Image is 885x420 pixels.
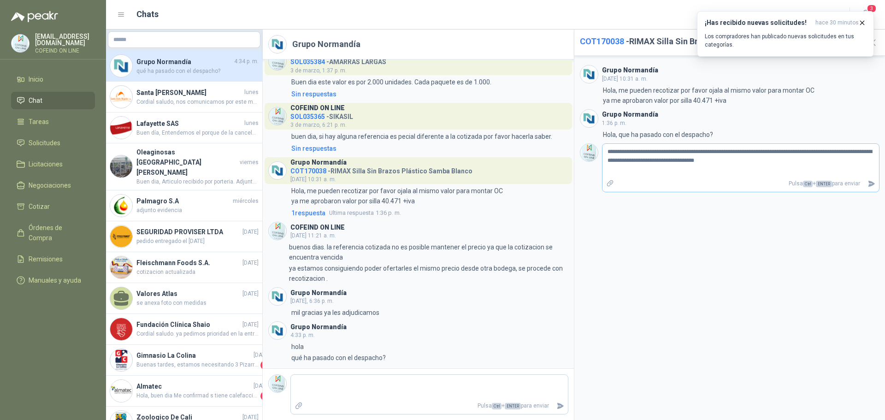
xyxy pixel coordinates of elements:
h3: COFEIND ON LINE [290,225,345,230]
p: [EMAIL_ADDRESS][DOMAIN_NAME] [35,33,95,46]
a: Company LogoSEGURIDAD PROVISER LTDA[DATE]pedido entregado el [DATE] [106,221,262,252]
span: Cotizar [29,201,50,212]
a: Chat [11,92,95,109]
p: Pulsa + para enviar [307,398,553,414]
button: Enviar [553,398,568,414]
a: Company LogoPalmagro S.Amiércolesadjunto evidencia [106,190,262,221]
a: Solicitudes [11,134,95,152]
span: Chat [29,95,42,106]
h4: Santa [PERSON_NAME] [136,88,242,98]
h4: Fleischmann Foods S.A. [136,258,241,268]
span: adjunto evidencia [136,206,259,215]
img: Logo peakr [11,11,58,22]
a: Company LogoOleaginosas [GEOGRAPHIC_DATA][PERSON_NAME]viernesBuen dia, Articulo recibido por port... [106,143,262,190]
span: [DATE] [254,351,270,360]
a: Inicio [11,71,95,88]
p: COFEIND ON LINE [35,48,95,53]
span: [DATE] 11:21 a. m. [290,232,336,239]
p: Pulsa + para enviar [618,176,864,192]
a: Tareas [11,113,95,130]
h3: Grupo Normandía [602,112,658,117]
div: Sin respuestas [291,143,336,154]
h4: - SIKASIL [290,111,353,119]
span: SOL035365 [290,113,325,120]
img: Company Logo [110,155,132,177]
a: Sin respuestas [289,143,568,154]
h3: Grupo Normandía [290,325,347,330]
p: Los compradores han publicado nuevas solicitudes en tus categorías. [705,32,866,49]
h4: - AMARRAS LARGAS [290,56,386,65]
img: Company Logo [110,349,132,371]
span: [DATE] [242,320,259,329]
p: buen dia, si hay alguna referencia es pecial diferente a la cotizada por favor hacerla saber. [291,131,552,142]
span: cotizacion actualizada [136,268,259,277]
a: Remisiones [11,250,95,268]
img: Company Logo [110,256,132,278]
img: Company Logo [110,195,132,217]
span: Cordial saludo, nos comunicamos por este medio con el fin de solicitar autorización para enviar e... [136,98,259,106]
a: Company LogoFleischmann Foods S.A.[DATE]cotizacion actualizada [106,252,262,283]
span: Órdenes de Compra [29,223,86,243]
img: Company Logo [269,162,286,179]
a: Órdenes de Compra [11,219,95,247]
a: Negociaciones [11,177,95,194]
a: Company LogoSanta [PERSON_NAME]lunesCordial saludo, nos comunicamos por este medio con el fin de ... [106,82,262,112]
span: Inicio [29,74,43,84]
span: lunes [244,88,259,97]
span: Buenas tardes, estamos necesitando 3 Pizarras móvil magnética de doble cara VIZ-PRO, marco y sopo... [136,361,259,370]
a: Company LogoGimnasio La Colina[DATE]Buenas tardes, estamos necesitando 3 Pizarras móvil magnética... [106,345,262,376]
span: 4:33 p. m. [290,332,315,338]
img: Company Logo [110,117,132,139]
span: Cordial saludo. ya pedimos prioridad en la entrega para el dia [DATE] y [DATE] en sus instalaciones. [136,330,259,338]
span: Ctrl [803,181,813,187]
img: Company Logo [110,318,132,340]
span: 1 respuesta [291,208,325,218]
span: 1 [260,391,270,401]
h4: Almatec [136,381,252,391]
h3: COFEIND ON LINE [290,106,345,111]
h4: SEGURIDAD PROVISER LTDA [136,227,241,237]
img: Company Logo [110,55,132,77]
div: Sin respuestas [291,89,336,99]
span: Solicitudes [29,138,60,148]
a: Company LogoGrupo Normandía4:34 p. m.qué ha pasado con el despacho? [106,51,262,82]
a: Company LogoFundación Clínica Shaio[DATE]Cordial saludo. ya pedimos prioridad en la entrega para ... [106,314,262,345]
span: Tareas [29,117,49,127]
span: Manuales y ayuda [29,275,81,285]
p: buenos dias. la referencia cotizada no es posible mantener el precio ya que la cotizacion se encu... [289,242,568,262]
span: 1:36 p. m. [329,208,401,218]
span: [DATE] [242,259,259,267]
h4: Oleaginosas [GEOGRAPHIC_DATA][PERSON_NAME] [136,147,238,177]
h2: Grupo Normandía [292,38,360,51]
img: Company Logo [269,375,286,392]
h3: ¡Has recibido nuevas solicitudes! [705,19,812,27]
h3: Grupo Normandía [290,160,347,165]
span: [DATE] 10:31 a. m. [602,76,648,82]
button: ¡Has recibido nuevas solicitudes!hace 30 minutos Los compradores han publicado nuevas solicitudes... [697,11,874,57]
img: Company Logo [580,144,598,161]
img: Company Logo [110,380,132,402]
span: [DATE] [242,290,259,298]
h4: Lafayette SAS [136,118,242,129]
p: Hola, me pueden recotizar por favor ojala al mismo valor para montar OC ya me aprobaron valor por... [603,85,814,106]
h4: - RIMAX Silla Sin Brazos Plástico Samba Blanco [290,165,472,174]
button: 3 [857,6,874,23]
span: ENTER [816,181,832,187]
span: 1 [260,361,270,370]
span: SOL035384 [290,58,325,65]
span: 3 de marzo, 1:37 p. m. [290,67,347,74]
span: se anexa foto con medidas [136,299,259,308]
h4: Valores Atlas [136,289,241,299]
span: miércoles [233,197,259,206]
span: Buen día, Entendemos el porque de la cancelación y solicitamos disculpa por los inconvenientes ca... [136,129,259,137]
a: Licitaciones [11,155,95,173]
span: hace 30 minutos [815,19,859,27]
p: ya estamos consiguiendo poder ofertarles el mismo precio desde otra bodega, se procede con recoti... [289,263,568,284]
a: Sin respuestas [289,89,568,99]
img: Company Logo [269,288,286,305]
span: pedido entregado el [DATE] [136,237,259,246]
img: Company Logo [580,110,598,127]
h3: Grupo Normandía [290,290,347,296]
img: Company Logo [269,107,286,125]
span: Ultima respuesta [329,208,374,218]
